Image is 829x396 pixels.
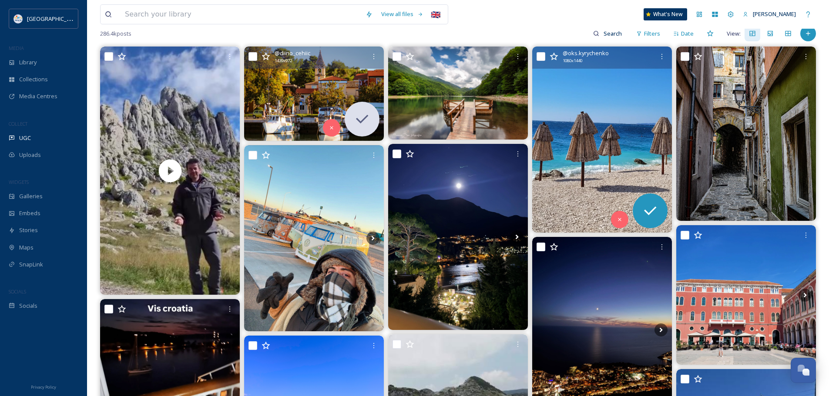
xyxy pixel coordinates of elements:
span: Library [19,58,37,67]
span: View: [727,30,741,38]
a: [PERSON_NAME] [738,6,800,23]
a: What's New [644,8,687,20]
span: Maps [19,243,34,252]
span: Date [681,30,694,38]
span: Galleries [19,192,43,200]
span: @ diino_cehiic [275,49,310,57]
span: Socials [19,302,37,310]
img: Дуже гарний пляж в Primošten, на березі ростуть зелені сосни, широка берегова лінія, але галька. ... [532,47,672,233]
span: SOCIALS [9,288,26,295]
input: Search [599,25,628,42]
img: HTZ_logo_EN.svg [14,14,23,23]
img: Para el recuerdo este viaje … 🤙🏼 . . . . #roadtrip #roadtrippers #aircooled #aircooled_society #a... [244,145,384,331]
img: Istrien #istrien #istria #travelphotography #travel #reisen #reiselust #reisenmachtglücklich [676,47,816,221]
img: Niby #split a jednak razem 🙃🫠 #fiancée #septembervibes #splitcroatia #photodump [676,225,816,365]
img: thumbnail [100,47,240,295]
img: Morning coffee, afternoon blues, and a moonlit night… all from our balcony view. #Dubrovnik #Croa... [388,144,528,330]
span: [GEOGRAPHIC_DATA] [27,14,82,23]
video: #roadtrip #Winnetou #reisen #Kroatien [100,47,240,295]
span: SnapLink [19,260,43,269]
img: #Montenegro #biogradskagora #canon #lake #reflection #travel #revistaviajar #mointains #mountainv... [388,47,528,140]
span: 1080 x 1440 [563,58,582,64]
span: Embeds [19,209,40,217]
a: Privacy Policy [31,381,56,392]
button: Open Chat [791,358,816,383]
input: Search your library [121,5,361,24]
span: Collections [19,75,48,83]
span: 286.4k posts [100,30,131,38]
span: Stories [19,226,38,234]
span: [PERSON_NAME] [753,10,796,18]
span: Uploads [19,151,41,159]
span: Media Centres [19,92,57,100]
span: MEDIA [9,45,24,51]
span: WIDGETS [9,179,29,185]
a: View all files [377,6,428,23]
div: 🇬🇧 [428,7,443,22]
span: 1439 x 972 [275,58,292,64]
span: Filters [644,30,660,38]
span: Privacy Policy [31,384,56,390]
img: #novigradcroatia #istria #istra #visitnovigrad #visitistria #visitcroatia #hrvatska #coastalcroat... [244,47,384,141]
span: UGC [19,134,31,142]
span: @ oks.kyrychenko [563,49,609,57]
span: COLLECT [9,120,27,127]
